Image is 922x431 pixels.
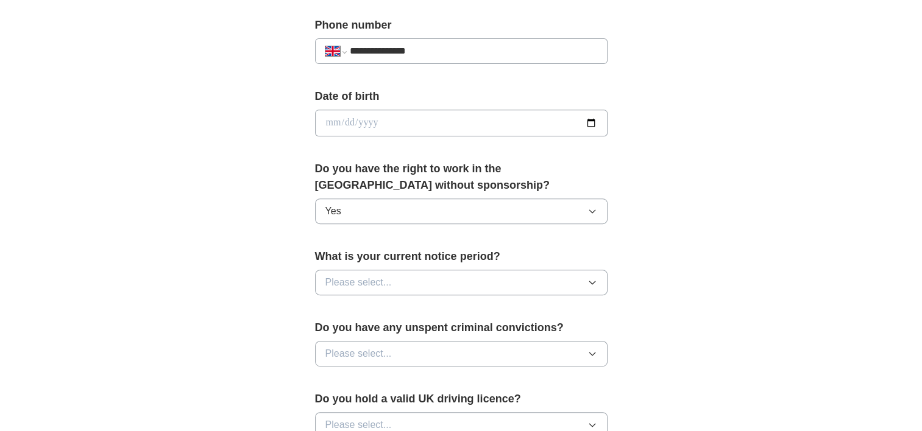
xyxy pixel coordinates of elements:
span: Yes [325,204,341,219]
label: Do you have any unspent criminal convictions? [315,320,608,336]
label: What is your current notice period? [315,248,608,265]
span: Please select... [325,346,392,361]
button: Yes [315,198,608,224]
label: Do you hold a valid UK driving licence? [315,391,608,407]
label: Do you have the right to work in the [GEOGRAPHIC_DATA] without sponsorship? [315,161,608,194]
label: Phone number [315,17,608,33]
label: Date of birth [315,88,608,105]
button: Please select... [315,341,608,366]
span: Please select... [325,275,392,290]
button: Please select... [315,270,608,295]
